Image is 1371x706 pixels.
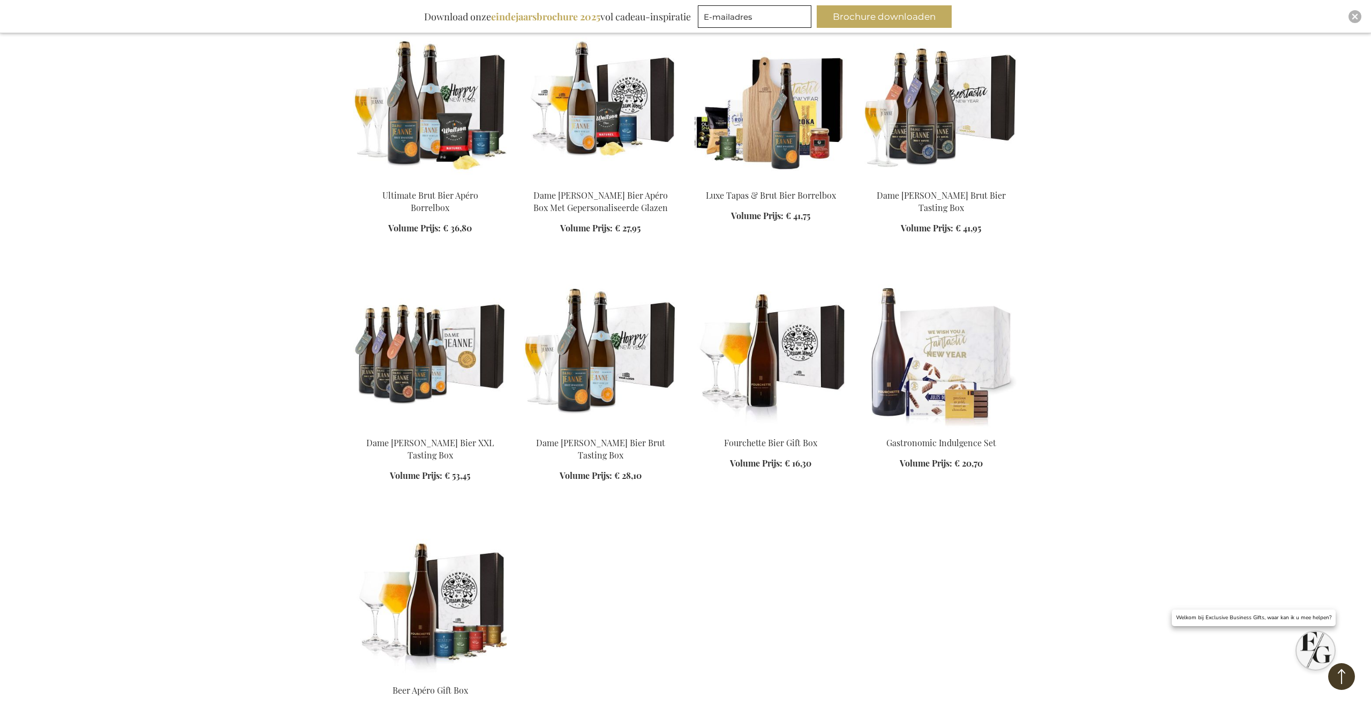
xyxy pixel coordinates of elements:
img: Gastronomic Indulgence Set [864,278,1018,428]
img: Dame Jeanne Champagne Beer XXL Tasting Box [353,278,507,428]
a: Luxury Tapas & Brut Beer Apéro Box [694,176,847,186]
a: Volume Prijs: € 36,80 [388,222,472,235]
a: Dame Jeanne Champagne Beer Apéro Box With Personalised Glasses [524,176,677,186]
span: Volume Prijs: [900,457,952,469]
a: Volume Prijs: € 53,45 [390,470,470,482]
b: eindejaarsbrochure 2025 [491,10,600,23]
a: Volume Prijs: € 20,70 [900,457,983,470]
span: Volume Prijs: [560,470,612,481]
img: Close [1352,13,1358,20]
a: Volume Prijs: € 28,10 [560,470,642,482]
span: € 16,30 [785,457,811,469]
form: marketing offers and promotions [698,5,815,31]
a: Dame [PERSON_NAME] Bier Brut Tasting Box [536,437,665,461]
span: € 27,95 [615,222,641,234]
span: € 20,70 [954,457,983,469]
span: Volume Prijs: [730,457,782,469]
a: Dame [PERSON_NAME] Bier Apéro Box Met Gepersonaliseerde Glazen [533,190,668,213]
img: Fourchette Beer Gift Box [694,278,847,428]
a: Gastronomic Indulgence Set [864,424,1018,434]
img: Dame Jeanne Champagne Beer Brut Tasting Box [524,278,677,428]
a: Ultimate Champagnebier Apéro Borrelbox [353,176,507,186]
span: Volume Prijs: [390,470,442,481]
img: Dame Jeanne Champagne Beer Apéro Box With Personalised Glasses [524,31,677,181]
span: Volume Prijs: [901,222,953,234]
div: Close [1349,10,1361,23]
a: Fourchette Beer Gift Box [694,424,847,434]
span: € 36,80 [443,222,472,234]
span: € 53,45 [445,470,470,481]
img: Dame Jeanne Royal Champagne Beer Tasting Box [864,31,1018,181]
a: Volume Prijs: € 16,30 [730,457,811,470]
a: Fourchette Bier Gift Box [724,437,817,448]
div: Download onze vol cadeau-inspiratie [419,5,696,28]
a: Dame [PERSON_NAME] Brut Bier Tasting Box [877,190,1006,213]
span: € 41,95 [955,222,981,234]
a: Dame [PERSON_NAME] Bier XXL Tasting Box [366,437,494,461]
a: Volume Prijs: € 41,95 [901,222,981,235]
a: Dame Jeanne Champagne Beer XXL Tasting Box [353,424,507,434]
button: Brochure downloaden [817,5,952,28]
input: E-mailadres [698,5,811,28]
a: Volume Prijs: € 41,75 [731,210,810,222]
a: Luxe Tapas & Brut Bier Borrelbox [706,190,836,201]
span: € 28,10 [614,470,642,481]
a: Ultimate Brut Bier Apéro Borrelbox [382,190,478,213]
a: Gastronomic Indulgence Set [886,437,996,448]
a: Dame Jeanne Royal Champagne Beer Tasting Box [864,176,1018,186]
img: Beer Apéro Gift Box [353,525,507,675]
span: Volume Prijs: [731,210,784,221]
a: Beer Apéro Gift Box [393,685,468,696]
span: Volume Prijs: [560,222,613,234]
a: Beer Apéro Gift Box [353,671,507,681]
img: Ultimate Champagnebier Apéro Borrelbox [353,31,507,181]
span: Volume Prijs: [388,222,441,234]
span: € 41,75 [786,210,810,221]
a: Dame Jeanne Champagne Beer Brut Tasting Box [524,424,677,434]
img: Luxury Tapas & Brut Beer Apéro Box [694,31,847,181]
a: Volume Prijs: € 27,95 [560,222,641,235]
